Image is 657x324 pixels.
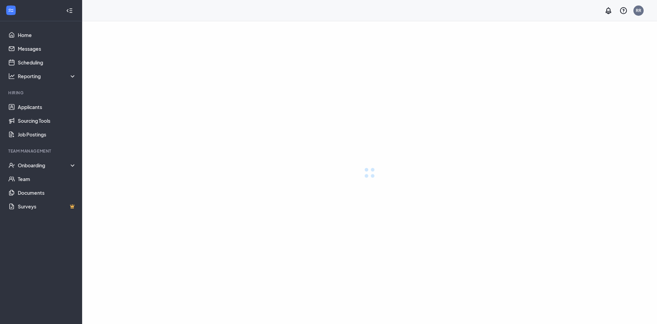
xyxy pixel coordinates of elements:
[18,114,76,128] a: Sourcing Tools
[636,8,641,13] div: RR
[18,162,77,169] div: Onboarding
[8,162,15,169] svg: UserCheck
[18,73,77,80] div: Reporting
[66,7,73,14] svg: Collapse
[18,186,76,200] a: Documents
[18,200,76,213] a: SurveysCrown
[18,28,76,42] a: Home
[619,7,628,15] svg: QuestionInfo
[18,42,76,56] a: Messages
[18,56,76,69] a: Scheduling
[18,128,76,141] a: Job Postings
[8,7,14,14] svg: WorkstreamLogo
[8,90,75,96] div: Hiring
[8,148,75,154] div: Team Management
[18,100,76,114] a: Applicants
[604,7,613,15] svg: Notifications
[8,73,15,80] svg: Analysis
[18,172,76,186] a: Team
